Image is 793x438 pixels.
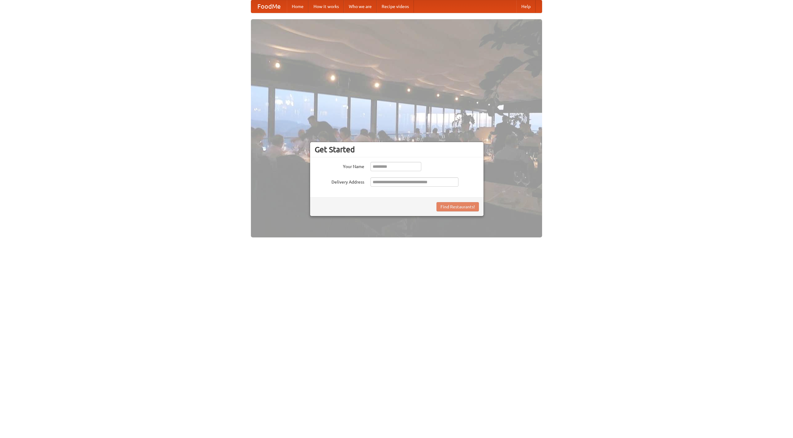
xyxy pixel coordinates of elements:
a: Help [516,0,536,13]
label: Your Name [315,162,364,170]
a: Who we are [344,0,377,13]
a: How it works [309,0,344,13]
h3: Get Started [315,145,479,154]
button: Find Restaurants! [436,202,479,211]
a: FoodMe [251,0,287,13]
a: Home [287,0,309,13]
label: Delivery Address [315,177,364,185]
a: Recipe videos [377,0,414,13]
